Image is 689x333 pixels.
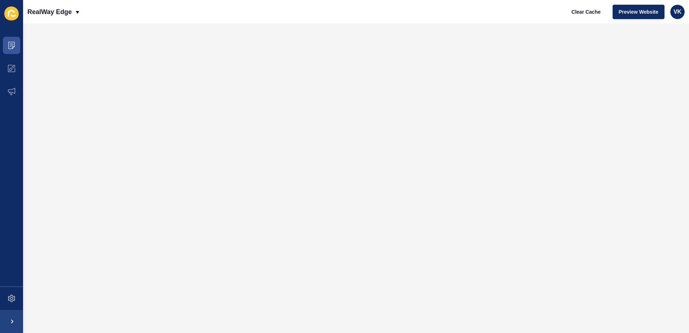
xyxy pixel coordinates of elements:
button: Clear Cache [565,5,607,19]
p: RealWay Edge [27,3,72,21]
span: VK [674,8,681,15]
span: Clear Cache [572,8,601,15]
span: Preview Website [619,8,658,15]
button: Preview Website [613,5,664,19]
